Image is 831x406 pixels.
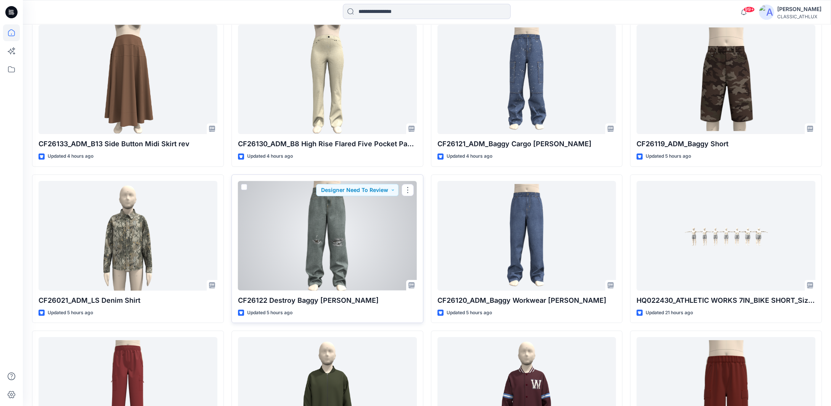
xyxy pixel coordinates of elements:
p: CF26122 Destroy Baggy [PERSON_NAME] [238,295,417,306]
p: CF26130_ADM_B8 High Rise Flared Five Pocket Pants [238,139,417,149]
p: CF26119_ADM_Baggy Short [637,139,815,149]
a: CF26121_ADM_Baggy Cargo Jean [437,25,616,134]
a: CF26133_ADM_B13 Side Button Midi Skirt rev [39,25,217,134]
a: CF26130_ADM_B8 High Rise Flared Five Pocket Pants [238,25,417,134]
p: Updated 5 hours ago [48,309,93,317]
img: avatar [759,5,774,20]
p: CF26121_ADM_Baggy Cargo [PERSON_NAME] [437,139,616,149]
p: HQ022430_ATHLETIC WORKS 7IN_BIKE SHORT_Size Set [637,295,815,306]
a: CF26122 Destroy Baggy Jean [238,181,417,291]
p: CF26120_ADM_Baggy Workwear [PERSON_NAME] [437,295,616,306]
div: [PERSON_NAME] [777,5,821,14]
p: CF26021_ADM_LS Denim Shirt [39,295,217,306]
p: CF26133_ADM_B13 Side Button Midi Skirt rev [39,139,217,149]
a: CF26119_ADM_Baggy Short [637,25,815,134]
p: Updated 4 hours ago [48,152,93,160]
p: Updated 5 hours ago [447,309,492,317]
a: CF26021_ADM_LS Denim Shirt [39,181,217,291]
p: Updated 5 hours ago [247,309,293,317]
a: CF26120_ADM_Baggy Workwear Jean [437,181,616,291]
p: Updated 4 hours ago [447,152,492,160]
p: Updated 4 hours ago [247,152,293,160]
a: HQ022430_ATHLETIC WORKS 7IN_BIKE SHORT_Size Set [637,181,815,291]
p: Updated 5 hours ago [646,152,691,160]
span: 99+ [743,6,755,13]
div: CLASSIC_ATHLUX [777,14,821,19]
p: Updated 21 hours ago [646,309,693,317]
